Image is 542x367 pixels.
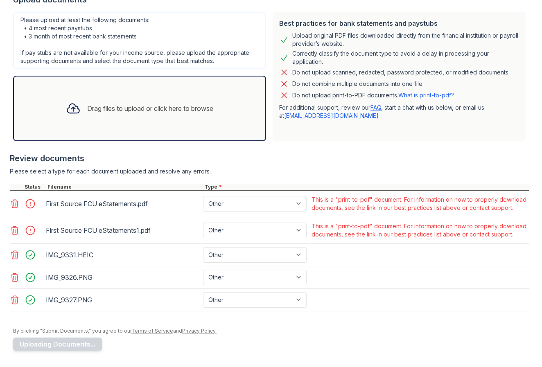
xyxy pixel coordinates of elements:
[13,12,266,69] div: Please upload at least the following documents: • 4 most recent paystubs • 3 month of most recent...
[292,32,519,48] div: Upload original PDF files downloaded directly from the financial institution or payroll provider’...
[182,328,217,334] a: Privacy Policy.
[131,328,173,334] a: Terms of Service
[13,338,102,351] button: Uploading Documents...
[46,248,200,261] div: IMG_9331.HEIC
[279,104,519,120] p: For additional support, review our , start a chat with us below, or email us at
[292,91,454,99] p: Do not upload print-to-PDF documents.
[292,68,510,77] div: Do not upload scanned, redacted, password protected, or modified documents.
[292,50,519,66] div: Correctly classify the document type to avoid a delay in processing your application.
[46,271,200,284] div: IMG_9326.PNG
[46,293,200,306] div: IMG_9327.PNG
[87,104,213,113] div: Drag files to upload or click here to browse
[10,153,529,164] div: Review documents
[284,112,379,119] a: [EMAIL_ADDRESS][DOMAIN_NAME]
[46,224,200,237] div: First Source FCU eStatements1.pdf
[13,328,529,334] div: By clicking "Submit Documents," you agree to our and
[23,184,46,190] div: Status
[203,184,529,190] div: Type
[46,197,200,210] div: First Source FCU eStatements.pdf
[398,92,454,99] a: What is print-to-pdf?
[312,222,527,239] div: This is a "print-to-pdf" document. For information on how to properly download documents, see the...
[292,79,424,89] div: Do not combine multiple documents into one file.
[312,196,527,212] div: This is a "print-to-pdf" document. For information on how to properly download documents, see the...
[279,18,519,28] div: Best practices for bank statements and paystubs
[46,184,203,190] div: Filename
[10,167,529,176] div: Please select a type for each document uploaded and resolve any errors.
[370,104,381,111] a: FAQ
